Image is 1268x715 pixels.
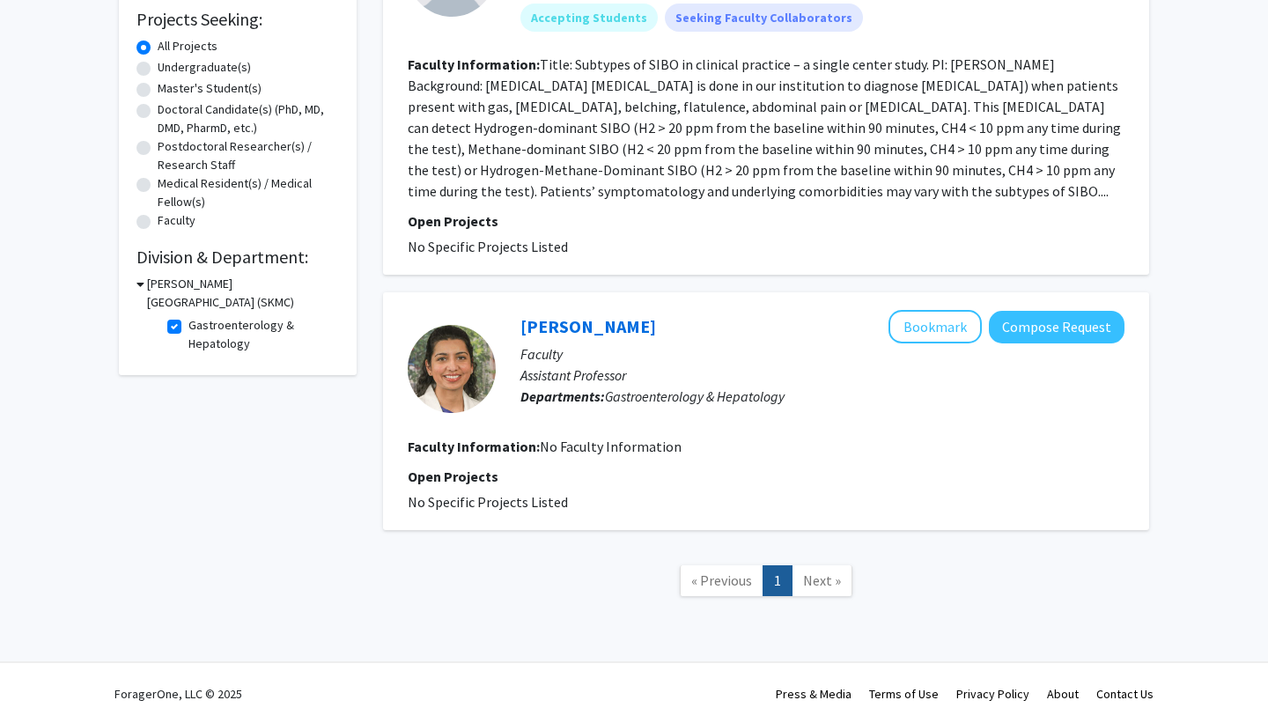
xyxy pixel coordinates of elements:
[691,571,752,589] span: « Previous
[188,316,335,353] label: Gastroenterology & Hepatology
[520,315,656,337] a: [PERSON_NAME]
[520,365,1124,386] p: Assistant Professor
[158,100,339,137] label: Doctoral Candidate(s) (PhD, MD, DMD, PharmD, etc.)
[956,686,1029,702] a: Privacy Policy
[158,211,195,230] label: Faculty
[776,686,851,702] a: Press & Media
[158,137,339,174] label: Postdoctoral Researcher(s) / Research Staff
[1047,686,1079,702] a: About
[989,311,1124,343] button: Compose Request to Raina Shivashankar
[520,4,658,32] mat-chip: Accepting Students
[158,79,262,98] label: Master's Student(s)
[408,238,568,255] span: No Specific Projects Listed
[408,210,1124,232] p: Open Projects
[869,686,939,702] a: Terms of Use
[540,438,682,455] span: No Faculty Information
[158,37,217,55] label: All Projects
[408,55,1121,200] fg-read-more: Title: Subtypes of SIBO in clinical practice – a single center study. PI: [PERSON_NAME] Backgroun...
[520,343,1124,365] p: Faculty
[408,493,568,511] span: No Specific Projects Listed
[792,565,852,596] a: Next Page
[605,387,785,405] span: Gastroenterology & Hepatology
[408,55,540,73] b: Faculty Information:
[888,310,982,343] button: Add Raina Shivashankar to Bookmarks
[763,565,792,596] a: 1
[158,58,251,77] label: Undergraduate(s)
[136,247,339,268] h2: Division & Department:
[383,548,1149,619] nav: Page navigation
[13,636,75,702] iframe: Chat
[1096,686,1154,702] a: Contact Us
[665,4,863,32] mat-chip: Seeking Faculty Collaborators
[803,571,841,589] span: Next »
[520,387,605,405] b: Departments:
[158,174,339,211] label: Medical Resident(s) / Medical Fellow(s)
[147,275,339,312] h3: [PERSON_NAME][GEOGRAPHIC_DATA] (SKMC)
[408,438,540,455] b: Faculty Information:
[408,466,1124,487] p: Open Projects
[680,565,763,596] a: Previous Page
[136,9,339,30] h2: Projects Seeking:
